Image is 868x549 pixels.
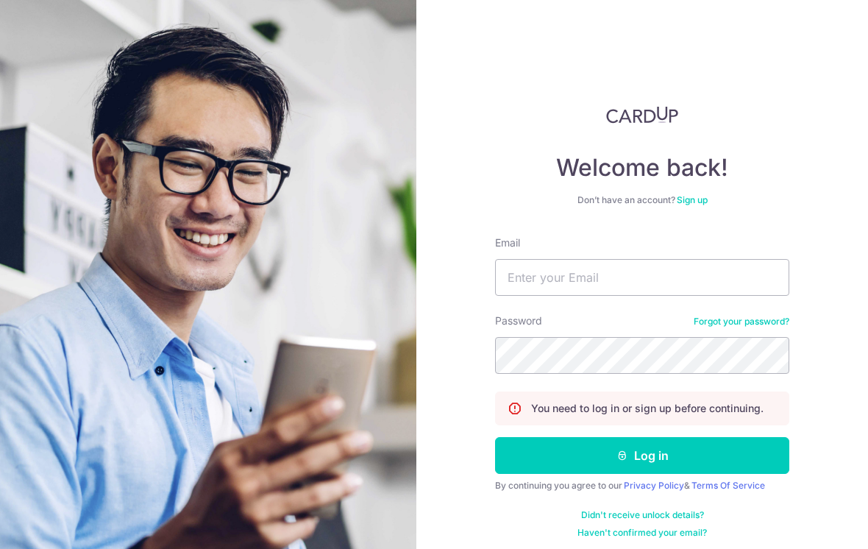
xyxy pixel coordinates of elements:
[531,401,764,416] p: You need to log in or sign up before continuing.
[495,235,520,250] label: Email
[495,194,789,206] div: Don’t have an account?
[691,480,765,491] a: Terms Of Service
[495,153,789,183] h4: Welcome back!
[694,316,789,327] a: Forgot your password?
[606,106,678,124] img: CardUp Logo
[495,480,789,492] div: By continuing you agree to our &
[677,194,708,205] a: Sign up
[624,480,684,491] a: Privacy Policy
[577,527,707,539] a: Haven't confirmed your email?
[495,314,542,328] label: Password
[495,437,789,474] button: Log in
[581,509,704,521] a: Didn't receive unlock details?
[495,259,789,296] input: Enter your Email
